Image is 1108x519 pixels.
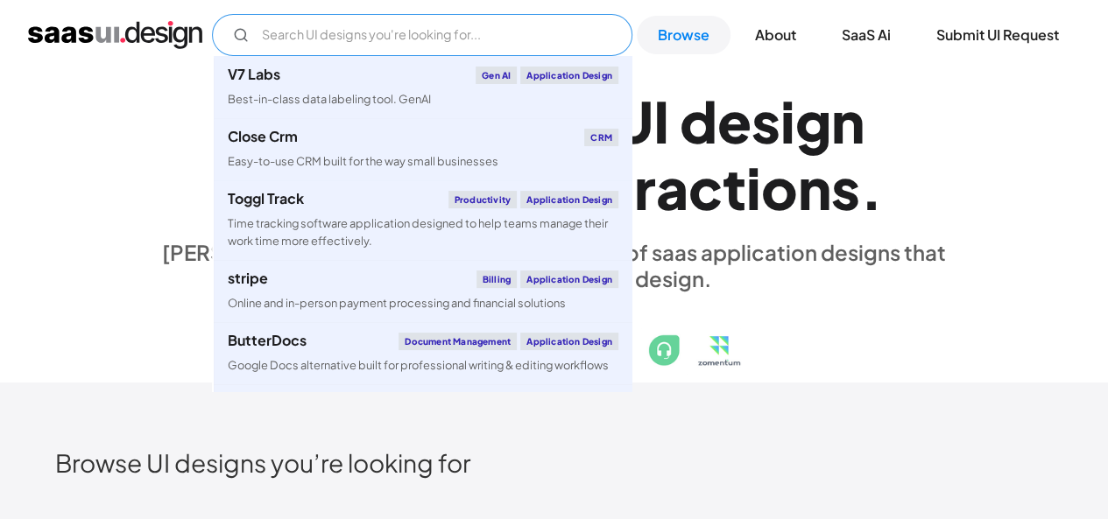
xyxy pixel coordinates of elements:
[520,191,618,208] div: Application Design
[637,16,730,54] a: Browse
[520,67,618,84] div: Application Design
[688,154,723,221] div: c
[228,295,566,312] div: Online and in-person payment processing and financial solutions
[476,270,517,288] div: Billing
[798,154,831,221] div: n
[55,447,1053,478] h2: Browse UI designs you’re looking for
[228,130,298,144] div: Close Crm
[28,21,202,49] a: home
[228,215,618,249] div: Time tracking software application designed to help teams manage their work time more effectively.
[214,180,632,259] a: Toggl TrackProductivityApplication DesignTime tracking software application designed to help team...
[476,67,517,84] div: Gen AI
[399,333,517,350] div: Document Management
[214,384,632,463] a: klaviyoEmail MarketingApplication DesignCreate personalised customer experiences across email, SM...
[831,154,860,221] div: s
[656,154,688,221] div: a
[212,14,632,56] form: Email Form
[613,88,653,155] div: U
[752,88,780,155] div: s
[228,91,431,108] div: Best-in-class data labeling tool. GenAI
[152,88,957,222] h1: Explore SaaS UI design patterns & interactions.
[228,333,307,347] div: ButterDocs
[228,153,498,170] div: Easy-to-use CRM built for the way small businesses
[228,357,609,374] div: Google Docs alternative built for professional writing & editing workflows
[584,129,618,146] div: CRM
[746,154,761,221] div: i
[860,154,883,221] div: .
[214,260,632,322] a: stripeBillingApplication DesignOnline and in-person payment processing and financial solutions
[780,88,795,155] div: i
[795,88,831,155] div: g
[915,16,1080,54] a: Submit UI Request
[228,192,304,206] div: Toggl Track
[214,118,632,180] a: Close CrmCRMEasy-to-use CRM built for the way small businesses
[228,271,268,285] div: stripe
[212,14,632,56] input: Search UI designs you're looking for...
[821,16,912,54] a: SaaS Ai
[680,88,717,155] div: d
[520,333,618,350] div: Application Design
[634,154,656,221] div: r
[761,154,798,221] div: o
[152,239,957,291] div: [PERSON_NAME] is a hand-picked collection of saas application designs that exhibit the best in cl...
[214,56,632,118] a: V7 LabsGen AIApplication DesignBest-in-class data labeling tool. GenAI
[520,270,618,288] div: Application Design
[228,67,280,81] div: V7 Labs
[734,16,817,54] a: About
[831,88,865,155] div: n
[723,154,746,221] div: t
[717,88,752,155] div: e
[214,322,632,384] a: ButterDocsDocument ManagementApplication DesignGoogle Docs alternative built for professional wri...
[448,191,517,208] div: Productivity
[653,88,669,155] div: I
